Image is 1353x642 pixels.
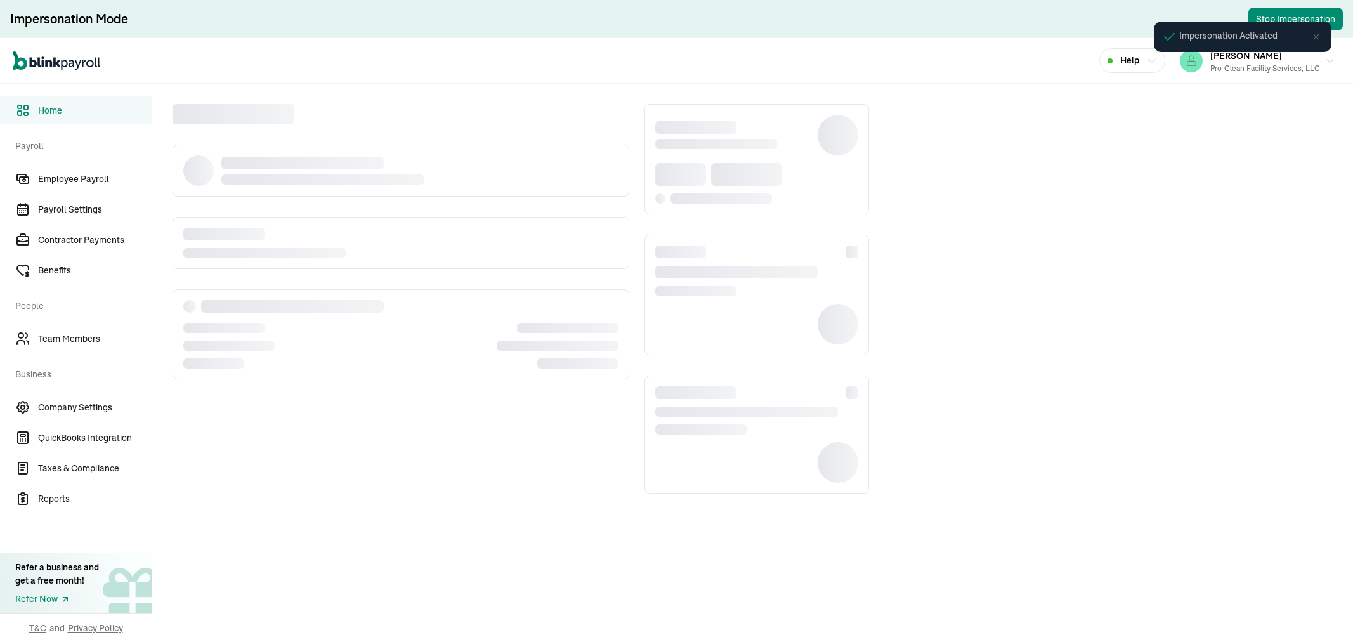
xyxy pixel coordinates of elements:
span: Reports [38,492,152,506]
span: Contractor Payments [38,233,152,247]
span: Employee Payroll [38,173,152,186]
div: Impersonation Mode [10,10,128,28]
span: Impersonation Activated [1179,29,1278,43]
span: Privacy Policy [68,622,123,634]
span: Taxes & Compliance [38,462,152,475]
span: People [15,287,144,322]
span: T&C [29,622,46,634]
a: Refer Now [15,593,99,606]
span: Payroll [15,127,144,162]
button: Stop Impersonation [1248,8,1343,30]
span: Help [1120,54,1139,67]
span: Benefits [38,264,152,277]
button: Help [1099,48,1165,73]
span: Company Settings [38,401,152,414]
nav: Global [13,43,100,79]
span: Business [15,355,144,391]
span: Team Members [38,332,152,346]
span: Home [38,104,152,117]
span: QuickBooks Integration [38,431,152,445]
span: Payroll Settings [38,203,152,216]
div: Refer a business and get a free month! [15,561,99,587]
